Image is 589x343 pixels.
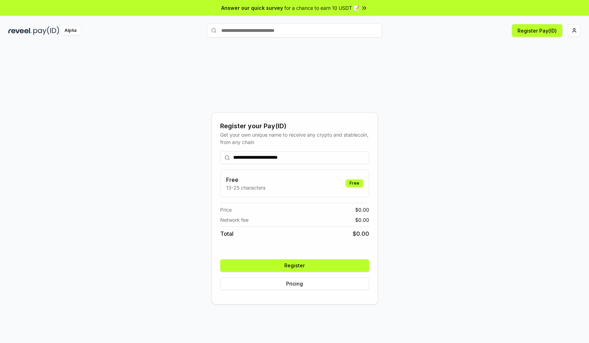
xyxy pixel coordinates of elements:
div: Free [346,179,363,187]
img: reveel_dark [8,26,32,35]
button: Pricing [220,277,369,290]
button: Register Pay(ID) [512,24,562,37]
div: Get your own unique name to receive any crypto and stablecoin, from any chain [220,131,369,146]
span: for a chance to earn 10 USDT 📝 [284,4,359,12]
span: $ 0.00 [355,216,369,224]
img: pay_id [33,26,59,35]
span: $ 0.00 [353,229,369,238]
div: Alpha [61,26,80,35]
span: $ 0.00 [355,206,369,213]
button: Register [220,259,369,272]
span: Network fee [220,216,249,224]
div: Register your Pay(ID) [220,121,369,131]
span: Answer our quick survey [221,4,283,12]
span: Price [220,206,232,213]
h3: Free [226,176,265,184]
p: 13-25 characters [226,184,265,191]
span: Total [220,229,233,238]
